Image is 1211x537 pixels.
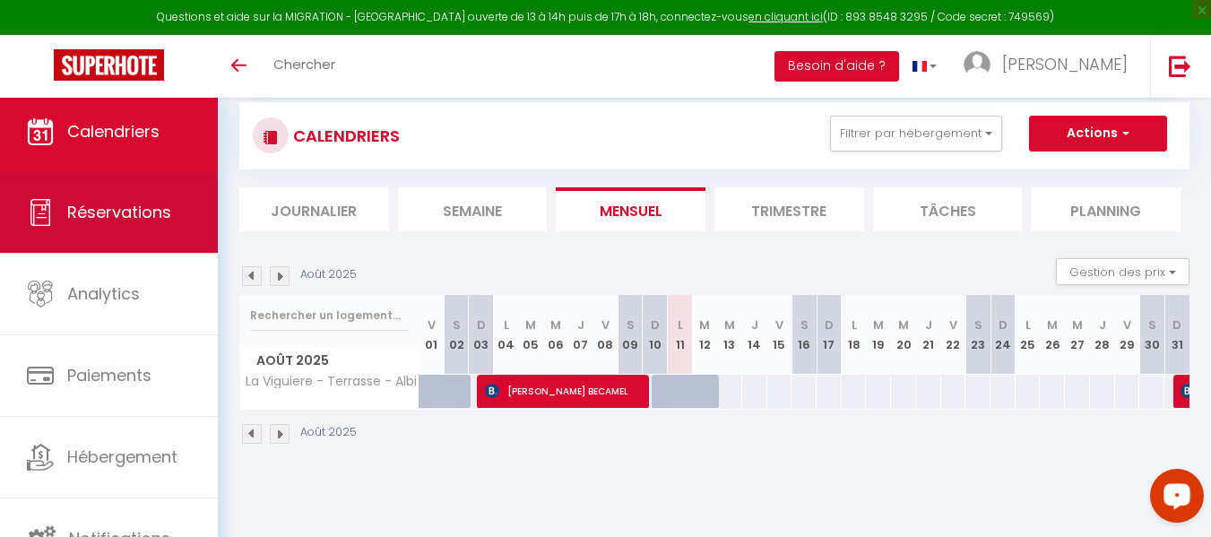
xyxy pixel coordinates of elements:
abbr: D [825,316,834,333]
th: 20 [891,295,916,375]
abbr: M [898,316,909,333]
li: Planning [1031,187,1181,231]
th: 05 [518,295,543,375]
th: 24 [990,295,1016,375]
span: Chercher [273,55,335,74]
abbr: V [428,316,436,333]
abbr: L [852,316,857,333]
abbr: V [775,316,783,333]
th: 10 [643,295,668,375]
th: 07 [568,295,593,375]
th: 27 [1065,295,1090,375]
abbr: L [504,316,509,333]
th: 12 [692,295,717,375]
th: 25 [1016,295,1041,375]
abbr: S [800,316,809,333]
abbr: D [999,316,1008,333]
th: 13 [717,295,742,375]
abbr: D [477,316,486,333]
abbr: L [1025,316,1031,333]
img: logout [1169,55,1191,77]
li: Semaine [398,187,548,231]
abbr: M [699,316,710,333]
th: 23 [965,295,990,375]
button: Filtrer par hébergement [830,116,1002,152]
img: Super Booking [54,49,164,81]
span: Réservations [67,201,171,223]
abbr: S [453,316,461,333]
abbr: M [550,316,561,333]
button: Gestion des prix [1056,258,1189,285]
abbr: L [678,316,683,333]
abbr: S [627,316,635,333]
th: 18 [842,295,867,375]
img: ... [964,51,990,78]
abbr: M [1072,316,1083,333]
span: La Viguiere - Terrasse - Albi [243,375,417,388]
th: 28 [1090,295,1115,375]
abbr: J [925,316,932,333]
th: 30 [1139,295,1164,375]
th: 09 [618,295,643,375]
th: 31 [1164,295,1189,375]
button: Besoin d'aide ? [774,51,899,82]
abbr: J [577,316,584,333]
abbr: J [1099,316,1106,333]
th: 16 [791,295,817,375]
abbr: M [1047,316,1058,333]
th: 22 [941,295,966,375]
th: 15 [767,295,792,375]
li: Mensuel [556,187,705,231]
span: [PERSON_NAME] BECAMEL [485,374,644,408]
a: Chercher [260,35,349,98]
p: Août 2025 [300,424,357,441]
th: 29 [1115,295,1140,375]
abbr: M [525,316,536,333]
abbr: S [1148,316,1156,333]
th: 19 [866,295,891,375]
li: Journalier [239,187,389,231]
th: 26 [1040,295,1065,375]
span: Hébergement [67,446,177,468]
abbr: S [974,316,982,333]
th: 03 [469,295,494,375]
abbr: M [873,316,884,333]
th: 11 [668,295,693,375]
li: Trimestre [714,187,864,231]
span: Paiements [67,364,151,386]
abbr: J [751,316,758,333]
span: Août 2025 [240,348,419,374]
abbr: M [724,316,735,333]
th: 06 [543,295,568,375]
span: [PERSON_NAME] [1002,53,1128,75]
input: Rechercher un logement... [250,299,409,332]
h3: CALENDRIERS [289,116,400,156]
abbr: V [601,316,610,333]
p: Août 2025 [300,266,357,283]
iframe: LiveChat chat widget [1136,462,1211,537]
th: 08 [593,295,618,375]
span: Calendriers [67,120,160,143]
th: 17 [817,295,842,375]
abbr: D [1172,316,1181,333]
abbr: D [651,316,660,333]
a: en cliquant ici [748,9,823,24]
a: ... [PERSON_NAME] [950,35,1150,98]
li: Tâches [873,187,1023,231]
th: 21 [916,295,941,375]
span: Analytics [67,282,140,305]
th: 02 [444,295,469,375]
th: 01 [420,295,445,375]
abbr: V [1123,316,1131,333]
button: Actions [1029,116,1167,152]
abbr: V [949,316,957,333]
th: 04 [494,295,519,375]
th: 14 [742,295,767,375]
